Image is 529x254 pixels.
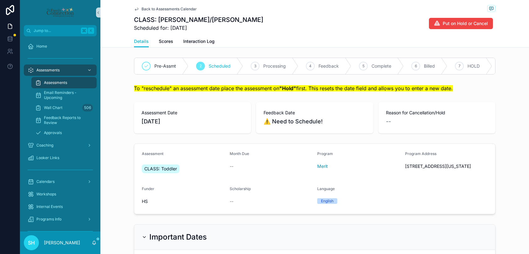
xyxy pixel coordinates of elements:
[142,198,225,205] span: HS
[31,77,97,88] a: Assessments
[31,115,97,126] a: Feedback Reports to Review
[36,192,56,197] span: Workshops
[24,176,97,187] a: Calendars
[34,28,78,33] span: Jump to...
[24,140,97,151] a: Coaching
[134,7,197,12] a: Back to Assessments Calendar
[263,63,286,69] span: Processing
[36,204,63,209] span: Internal Events
[134,15,263,24] h1: CLASS: [PERSON_NAME]/[PERSON_NAME]
[317,186,335,191] span: Language
[371,63,391,69] span: Complete
[424,63,435,69] span: Billed
[405,151,436,156] span: Program Address
[309,64,312,69] span: 4
[44,115,90,125] span: Feedback Reports to Review
[317,151,333,156] span: Program
[317,163,328,169] a: Merit
[44,240,80,246] p: [PERSON_NAME]
[31,127,97,138] a: Approvals
[230,151,249,156] span: Month Due
[415,64,417,69] span: 6
[230,186,251,191] span: Scholarship
[405,163,488,169] span: [STREET_ADDRESS][US_STATE]
[183,38,215,44] span: Interaction Log
[159,38,173,44] span: Scores
[36,68,60,73] span: Assessments
[82,104,93,111] div: 506
[24,65,97,76] a: Assessments
[36,217,61,222] span: Programs Info
[44,90,90,100] span: Email Reminders - Upcoming
[142,7,197,12] span: Back to Assessments Calendar
[142,186,154,191] span: Funder
[31,90,97,101] a: Email Reminders - Upcoming
[44,80,67,85] span: Assessments
[46,8,74,18] img: App logo
[44,105,62,110] span: Wall Chart
[254,64,256,69] span: 3
[142,151,163,156] span: Assessment
[88,28,94,33] span: K
[134,24,263,32] span: Scheduled for: [DATE]
[144,166,177,172] span: CLASS: Toddler
[142,117,243,126] span: [DATE]
[386,117,391,126] span: --
[318,63,339,69] span: Feedback
[183,36,215,48] a: Interaction Log
[36,44,47,49] span: Home
[142,110,243,116] span: Assessment Date
[24,214,97,225] a: Programs Info
[134,38,149,44] span: Details
[154,63,176,69] span: Pre-Assmt
[24,201,97,212] a: Internal Events
[209,63,231,69] span: Scheduled
[28,239,35,246] span: SH
[24,189,97,200] a: Workshops
[279,85,296,91] strong: "Hold"
[36,155,59,160] span: Looker Links
[20,36,100,231] div: scrollable content
[386,110,488,116] span: Reason for Cancellation/Hold
[200,64,202,69] span: 2
[31,102,97,113] a: Wall Chart506
[159,36,173,48] a: Scores
[24,152,97,163] a: Looker Links
[134,36,149,48] a: Details
[230,198,233,205] span: --
[362,64,365,69] span: 5
[36,179,55,184] span: Calendars
[264,117,366,126] span: ⚠️ Need to Schedule!
[44,130,62,135] span: Approvals
[458,64,461,69] span: 7
[429,18,493,29] button: Put on Hold or Cancel
[230,163,233,169] span: --
[24,41,97,52] a: Home
[149,232,207,242] h2: Important Dates
[321,198,334,204] div: English
[24,25,97,36] button: Jump to...K
[443,20,488,27] span: Put on Hold or Cancel
[468,63,480,69] span: HOLD
[36,143,53,148] span: Coaching
[134,85,453,91] mark: To "reschedule" an assessment date place the assessment on first. This resets the date field and ...
[264,110,366,116] span: Feedback Date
